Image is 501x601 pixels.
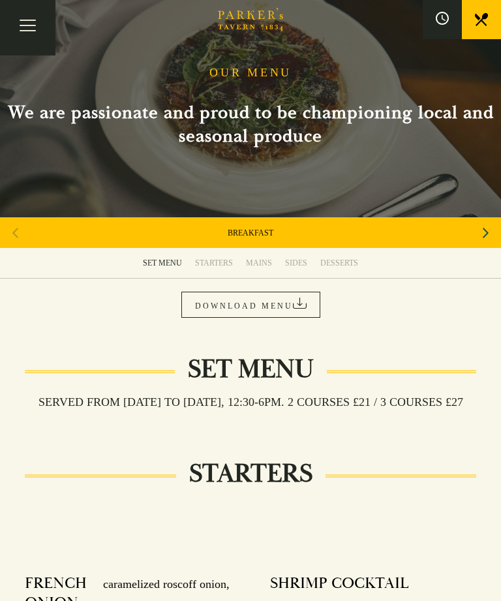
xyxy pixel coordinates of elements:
[320,258,358,268] div: DESSERTS
[175,354,327,385] h2: Set Menu
[136,248,189,278] a: SET MENU
[25,395,476,409] h3: Served from [DATE] to [DATE], 12:30-6pm. 2 COURSES £21 / 3 COURSES £27
[189,248,239,278] a: STARTERS
[314,248,365,278] a: DESSERTS
[246,258,272,268] div: MAINS
[285,258,307,268] div: SIDES
[228,228,273,238] a: BREAKFAST
[270,574,409,593] h4: SHRIMP COCKTAIL
[477,219,494,247] div: Next slide
[176,458,326,489] h2: STARTERS
[181,292,320,318] a: DOWNLOAD MENU
[239,248,279,278] a: MAINS
[279,248,314,278] a: SIDES
[143,258,182,268] div: SET MENU
[195,258,233,268] div: STARTERS
[209,66,292,80] h1: OUR MENU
